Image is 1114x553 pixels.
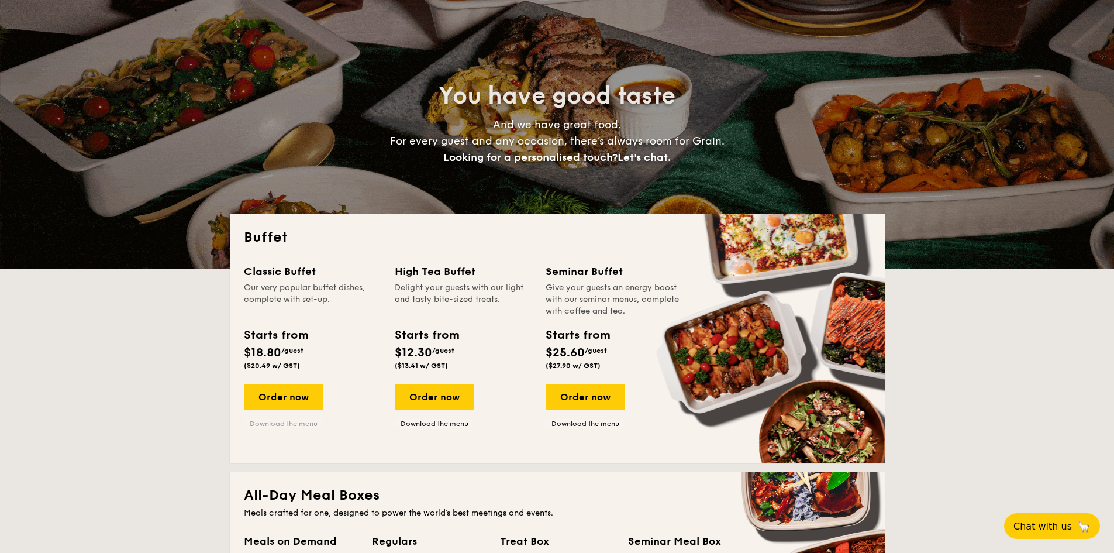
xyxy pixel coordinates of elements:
[500,533,614,549] div: Treat Box
[244,327,308,344] div: Starts from
[244,282,381,317] div: Our very popular buffet dishes, complete with set-up.
[546,419,625,428] a: Download the menu
[244,228,871,247] h2: Buffet
[628,533,742,549] div: Seminar Meal Box
[244,346,281,360] span: $18.80
[244,419,323,428] a: Download the menu
[244,507,871,519] div: Meals crafted for one, designed to power the world's best meetings and events.
[443,151,618,164] span: Looking for a personalised touch?
[1077,520,1091,533] span: 🦙
[244,384,323,410] div: Order now
[546,384,625,410] div: Order now
[395,327,458,344] div: Starts from
[618,151,671,164] span: Let's chat.
[395,282,532,317] div: Delight your guests with our light and tasty bite-sized treats.
[395,419,474,428] a: Download the menu
[372,533,486,549] div: Regulars
[395,263,532,280] div: High Tea Buffet
[432,346,454,355] span: /guest
[244,533,358,549] div: Meals on Demand
[390,118,725,164] span: And we have great food. For every guest and any occasion, there’s always room for Grain.
[439,82,675,110] span: You have good taste
[585,346,607,355] span: /guest
[244,263,381,280] div: Classic Buffet
[546,327,609,344] div: Starts from
[281,346,303,355] span: /guest
[546,362,601,370] span: ($27.90 w/ GST)
[244,486,871,505] h2: All-Day Meal Boxes
[546,263,682,280] div: Seminar Buffet
[1004,513,1100,539] button: Chat with us🦙
[546,346,585,360] span: $25.60
[1013,521,1072,532] span: Chat with us
[395,362,448,370] span: ($13.41 w/ GST)
[395,384,474,410] div: Order now
[395,346,432,360] span: $12.30
[244,362,300,370] span: ($20.49 w/ GST)
[546,282,682,317] div: Give your guests an energy boost with our seminar menus, complete with coffee and tea.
